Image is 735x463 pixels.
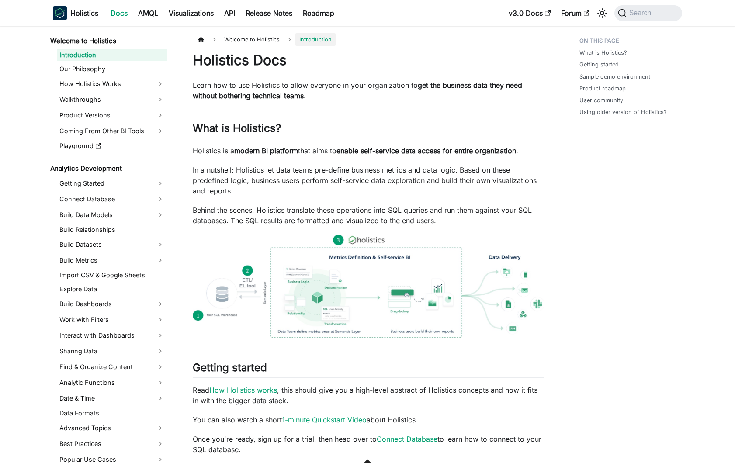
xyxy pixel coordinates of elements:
a: Visualizations [163,6,219,20]
a: Connect Database [57,192,167,206]
button: Search (Command+K) [614,5,682,21]
strong: enable self-service data access for entire organization [336,146,516,155]
a: AMQL [133,6,163,20]
img: How Holistics fits in your Data Stack [193,235,544,338]
h2: Getting started [193,361,544,378]
a: Product roadmap [579,84,626,93]
a: User community [579,96,623,104]
a: Playground [57,140,167,152]
a: Work with Filters [57,313,167,327]
a: Forum [556,6,595,20]
b: Holistics [70,8,98,18]
p: You can also watch a short about Holistics. [193,415,544,425]
nav: Docs sidebar [44,26,175,463]
a: 1-minute Quickstart Video [282,415,367,424]
span: Introduction [295,33,336,46]
h1: Holistics Docs [193,52,544,69]
a: Best Practices [57,437,167,451]
a: Welcome to Holistics [48,35,167,47]
a: Walkthroughs [57,93,167,107]
a: Our Philosophy [57,63,167,75]
a: Getting started [579,60,619,69]
a: Roadmap [298,6,340,20]
a: What is Holistics? [579,48,627,57]
a: Using older version of Holistics? [579,108,667,116]
a: Interact with Dashboards [57,328,167,342]
h2: What is Holistics? [193,122,544,138]
a: Connect Database [377,435,437,443]
p: Holistics is a that aims to . [193,145,544,156]
nav: Breadcrumbs [193,33,544,46]
a: Data Formats [57,407,167,419]
p: Learn how to use Holistics to allow everyone in your organization to . [193,80,544,101]
a: Release Notes [240,6,298,20]
a: API [219,6,240,20]
p: Once you're ready, sign up for a trial, then head over to to learn how to connect to your SQL dat... [193,434,544,455]
a: v3.0 Docs [503,6,556,20]
a: Home page [193,33,209,46]
a: Sharing Data [57,344,167,358]
a: Build Dashboards [57,297,167,311]
a: Introduction [57,49,167,61]
span: Welcome to Holistics [220,33,284,46]
span: Search [627,9,657,17]
a: Build Datasets [57,238,167,252]
button: Switch between dark and light mode (currently system mode) [595,6,609,20]
a: Product Versions [57,108,167,122]
a: HolisticsHolisticsHolistics [53,6,98,20]
p: Behind the scenes, Holistics translate these operations into SQL queries and run them against you... [193,205,544,226]
p: Read , this should give you a high-level abstract of Holistics concepts and how it fits in with t... [193,385,544,406]
img: Holistics [53,6,67,20]
a: Build Metrics [57,253,167,267]
a: Getting Started [57,176,167,190]
a: Sample demo environment [579,73,650,81]
a: Advanced Topics [57,421,167,435]
a: Docs [105,6,133,20]
p: In a nutshell: Holistics let data teams pre-define business metrics and data logic. Based on thes... [193,165,544,196]
a: Explore Data [57,283,167,295]
a: Build Relationships [57,224,167,236]
a: Find & Organize Content [57,360,167,374]
a: How Holistics works [209,386,277,394]
a: Build Data Models [57,208,167,222]
a: Import CSV & Google Sheets [57,269,167,281]
a: Date & Time [57,391,167,405]
a: How Holistics Works [57,77,167,91]
strong: modern BI platform [234,146,298,155]
a: Analytics Development [48,162,167,175]
a: Analytic Functions [57,376,167,390]
a: Coming From Other BI Tools [57,124,167,138]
